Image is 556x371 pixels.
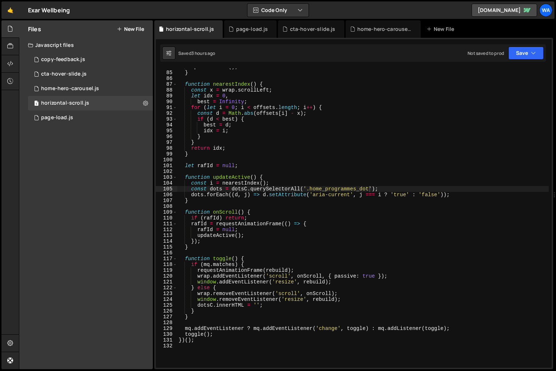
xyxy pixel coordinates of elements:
div: 116 [156,250,177,256]
div: 107 [156,198,177,203]
div: horizontal-scroll.js [166,25,214,33]
div: 125 [156,302,177,308]
div: 124 [156,297,177,302]
div: 115 [156,244,177,250]
div: 132 [156,343,177,349]
div: 128 [156,320,177,326]
div: 88 [156,87,177,93]
div: 130 [156,331,177,337]
div: 91 [156,105,177,110]
div: 86 [156,76,177,81]
div: 3 hours ago [191,50,215,56]
div: 123 [156,291,177,297]
div: 121 [156,279,177,285]
div: 98 [156,145,177,151]
div: Saved [178,50,215,56]
div: page-load.js [236,25,268,33]
div: 120 [156,273,177,279]
div: Exar Wellbeing [28,6,70,15]
div: 16122/44019.js [28,67,153,81]
div: 112 [156,227,177,233]
div: 104 [156,180,177,186]
div: 102 [156,169,177,174]
a: [DOMAIN_NAME] [472,4,537,17]
div: 16122/45071.js [28,96,153,110]
div: 119 [156,267,177,273]
div: 108 [156,203,177,209]
div: 101 [156,163,177,169]
div: 109 [156,209,177,215]
div: 117 [156,256,177,262]
h2: Files [28,25,41,33]
div: Javascript files [19,38,153,52]
button: Save [508,47,544,60]
div: 94 [156,122,177,128]
div: 126 [156,308,177,314]
div: 118 [156,262,177,267]
div: cta-hover-slide.js [41,71,87,77]
button: Code Only [247,4,309,17]
div: New File [426,25,457,33]
div: page-load.js [41,114,73,121]
div: cta-hover-slide.js [290,25,335,33]
div: 96 [156,134,177,140]
div: 85 [156,70,177,76]
div: 103 [156,174,177,180]
div: 106 [156,192,177,198]
div: home-hero-carousel.js [357,25,412,33]
div: 93 [156,116,177,122]
div: 131 [156,337,177,343]
div: 129 [156,326,177,331]
div: 95 [156,128,177,134]
div: 110 [156,215,177,221]
div: Not saved to prod [468,50,504,56]
div: copy-feedback.js [41,56,85,63]
div: 90 [156,99,177,105]
div: 114 [156,238,177,244]
span: 1 [34,101,39,107]
div: 113 [156,233,177,238]
div: 89 [156,93,177,99]
div: 122 [156,285,177,291]
div: 87 [156,81,177,87]
div: 99 [156,151,177,157]
div: horizontal-scroll.js [41,100,89,106]
div: 100 [156,157,177,163]
a: wa [539,4,552,17]
div: 97 [156,140,177,145]
div: home-hero-carousel.js [41,85,99,92]
div: 16122/43585.js [28,81,153,96]
div: 92 [156,110,177,116]
div: 105 [156,186,177,192]
button: New File [117,26,144,32]
div: 111 [156,221,177,227]
div: 127 [156,314,177,320]
div: 16122/43314.js [28,52,153,67]
a: 🤙 [1,1,19,19]
div: 16122/44105.js [28,110,153,125]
